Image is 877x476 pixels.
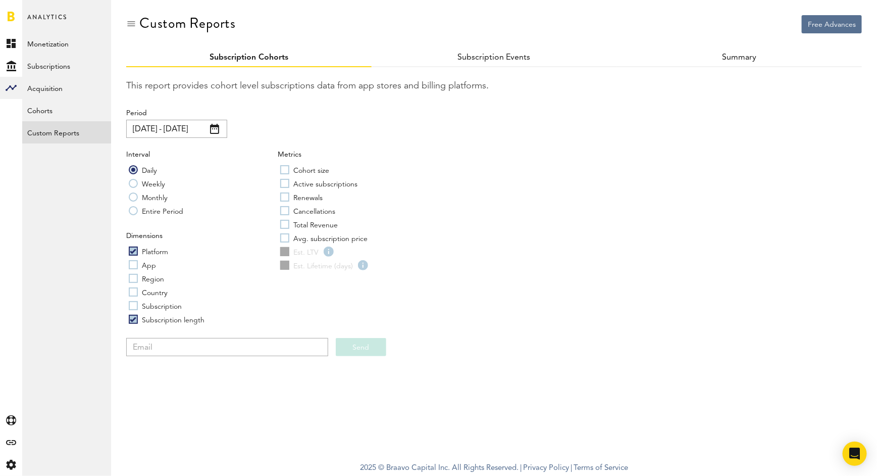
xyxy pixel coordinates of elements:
[293,195,323,202] span: Renewals
[523,464,569,472] a: Privacy Policy
[126,231,163,241] label: Dimensions
[722,54,756,62] a: Summary
[129,301,182,311] label: Subscription
[22,99,111,121] a: Cohorts
[139,15,236,31] div: Custom Reports
[129,206,183,216] label: Entire Period
[129,260,156,270] label: App
[843,442,867,466] div: Open Intercom Messenger
[126,338,328,356] input: Email
[210,54,288,62] a: Subscription Cohorts
[27,11,67,32] span: Analytics
[574,464,628,472] a: Terms of Service
[293,235,368,243] span: Avg. subscription price
[129,165,157,175] label: Daily
[336,338,386,356] button: Send
[129,246,168,256] label: Platform
[22,77,111,99] a: Acquisition
[293,222,338,229] span: Total Revenue
[293,263,368,270] span: Est. Lifetime (days)
[802,15,862,33] button: Free Advances
[278,150,301,160] label: Metrics
[293,249,334,256] span: Est. LTV
[293,167,329,174] span: Cohort size
[129,287,168,297] label: Country
[22,55,111,77] a: Subscriptions
[293,181,357,188] span: Active subscriptions
[129,192,168,202] label: Monthly
[129,273,164,283] label: Region
[129,178,165,188] label: Weekly
[126,150,150,160] label: Interval
[360,461,519,476] span: 2025 © Braavo Capital Inc. All Rights Reserved.
[293,208,335,215] span: Cancellations
[22,121,111,144] a: Custom Reports
[458,54,531,62] a: Subscription Events
[22,32,111,55] a: Monetization
[21,7,58,16] span: Support
[126,108,147,118] label: Period
[126,80,862,93] div: This report provides cohort level subscriptions data from app stores and billing platforms.
[129,314,204,324] label: Subscription length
